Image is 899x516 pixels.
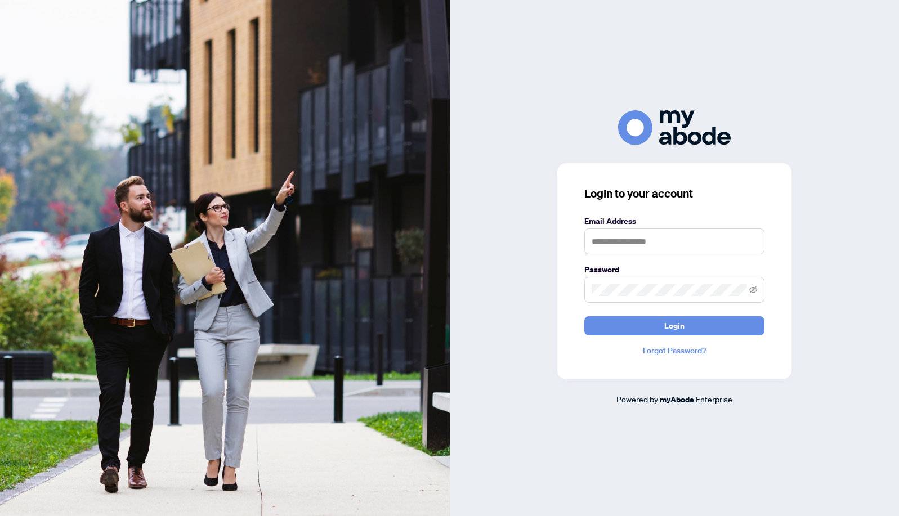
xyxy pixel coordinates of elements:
[618,110,731,145] img: ma-logo
[616,394,658,404] span: Powered by
[660,393,694,406] a: myAbode
[749,286,757,294] span: eye-invisible
[584,344,764,357] a: Forgot Password?
[584,263,764,276] label: Password
[696,394,732,404] span: Enterprise
[584,186,764,201] h3: Login to your account
[664,317,685,335] span: Login
[584,316,764,335] button: Login
[584,215,764,227] label: Email Address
